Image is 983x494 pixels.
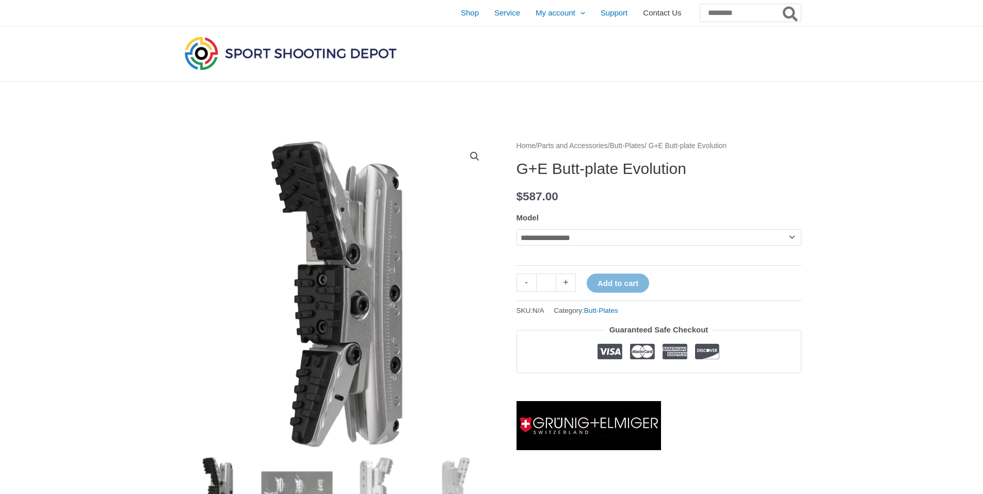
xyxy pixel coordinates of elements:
a: Grünig and Elmiger [517,401,661,450]
bdi: 587.00 [517,190,558,203]
a: Parts and Accessories [537,142,608,150]
h1: G+E Butt-plate Evolution [517,160,801,178]
button: Add to cart [587,274,649,293]
label: Model [517,213,539,222]
iframe: Customer reviews powered by Trustpilot [517,381,801,393]
span: N/A [533,307,544,314]
a: - [517,274,536,292]
nav: Breadcrumb [517,139,801,153]
legend: Guaranteed Safe Checkout [605,323,713,337]
a: Butt-Plates [584,307,618,314]
span: $ [517,190,523,203]
a: Butt-Plates [610,142,644,150]
button: Search [781,4,801,22]
a: + [556,274,576,292]
a: Home [517,142,536,150]
a: View full-screen image gallery [465,147,484,166]
input: Product quantity [536,274,556,292]
span: SKU: [517,304,544,317]
img: Sport Shooting Depot [182,34,399,72]
span: Category: [554,304,618,317]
